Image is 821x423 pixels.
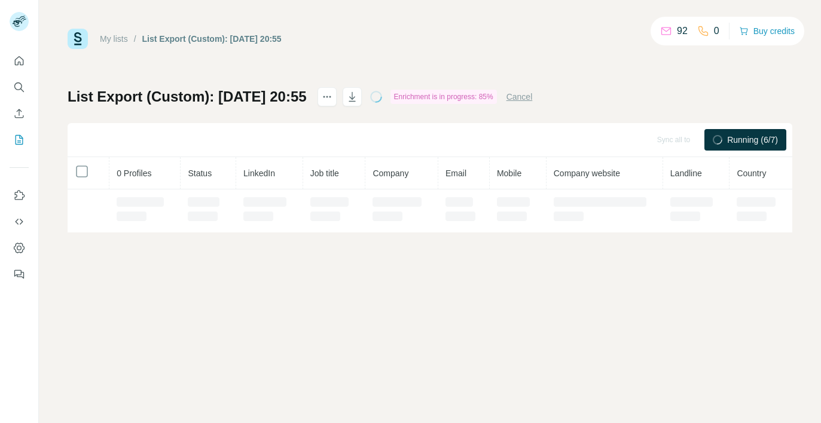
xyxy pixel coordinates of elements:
[390,90,497,104] div: Enrichment is in progress: 85%
[10,237,29,259] button: Dashboard
[737,168,766,178] span: Country
[445,168,466,178] span: Email
[373,168,408,178] span: Company
[10,50,29,72] button: Quick start
[10,103,29,124] button: Enrich CSV
[670,168,702,178] span: Landline
[100,34,128,44] a: My lists
[310,168,339,178] span: Job title
[10,76,29,98] button: Search
[497,168,521,178] span: Mobile
[68,87,307,106] h1: List Export (Custom): [DATE] 20:55
[188,168,212,178] span: Status
[506,91,533,103] button: Cancel
[243,168,275,178] span: LinkedIn
[727,134,778,146] span: Running (6/7)
[677,24,688,38] p: 92
[134,33,136,45] li: /
[142,33,282,45] div: List Export (Custom): [DATE] 20:55
[10,263,29,285] button: Feedback
[739,23,795,39] button: Buy credits
[714,24,719,38] p: 0
[318,87,337,106] button: actions
[117,168,151,178] span: 0 Profiles
[554,168,620,178] span: Company website
[68,29,88,49] img: Surfe Logo
[10,211,29,232] button: Use Surfe API
[10,185,29,206] button: Use Surfe on LinkedIn
[10,129,29,151] button: My lists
